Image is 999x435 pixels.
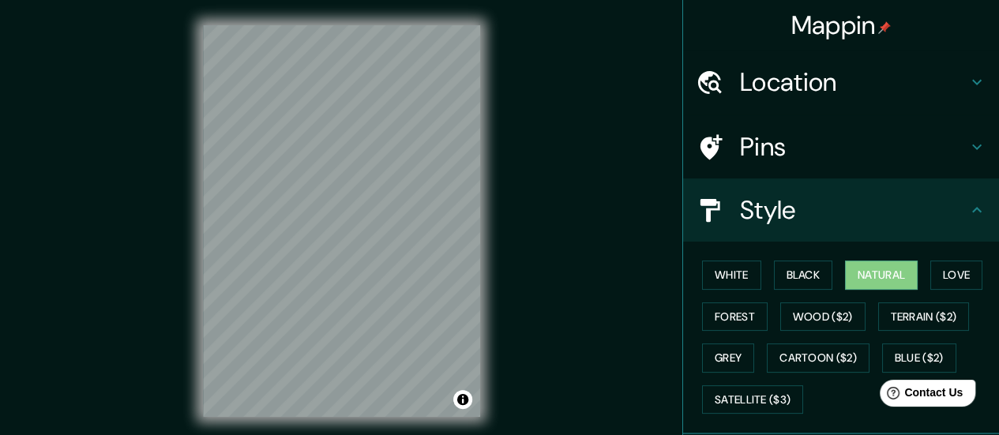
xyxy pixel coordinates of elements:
[702,261,761,290] button: White
[203,25,480,417] canvas: Map
[740,66,967,98] h4: Location
[774,261,833,290] button: Black
[683,115,999,178] div: Pins
[740,131,967,163] h4: Pins
[791,9,892,41] h4: Mappin
[702,302,768,332] button: Forest
[767,343,869,373] button: Cartoon ($2)
[845,261,918,290] button: Natural
[740,194,967,226] h4: Style
[453,390,472,409] button: Toggle attribution
[683,51,999,114] div: Location
[858,373,982,418] iframe: Help widget launcher
[878,21,891,34] img: pin-icon.png
[702,385,803,414] button: Satellite ($3)
[882,343,956,373] button: Blue ($2)
[780,302,866,332] button: Wood ($2)
[930,261,982,290] button: Love
[702,343,754,373] button: Grey
[683,178,999,242] div: Style
[878,302,970,332] button: Terrain ($2)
